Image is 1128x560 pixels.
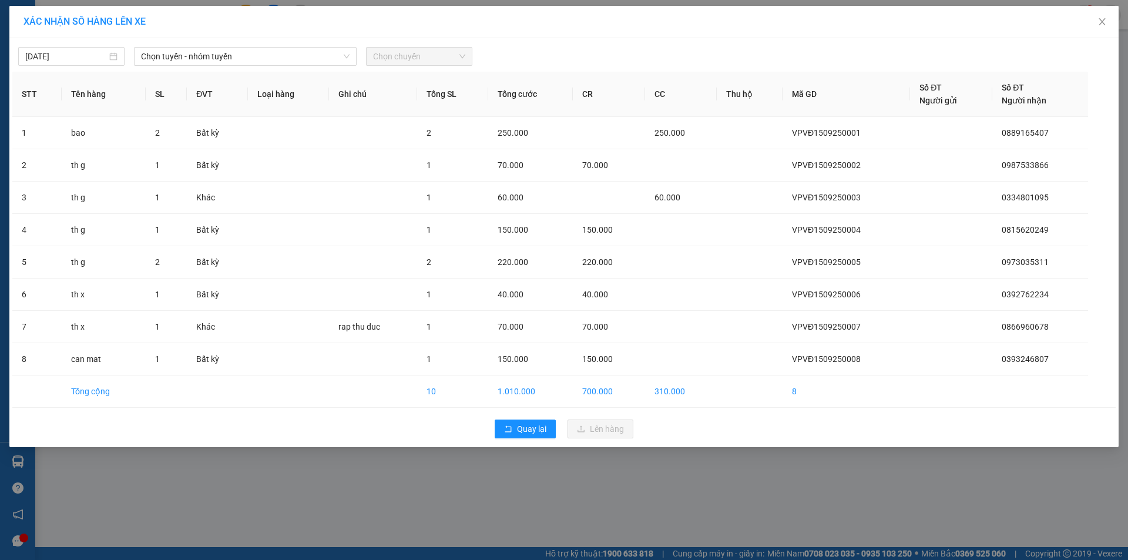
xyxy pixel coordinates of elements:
[645,375,717,408] td: 310.000
[792,128,861,138] span: VPVĐ1509250001
[792,225,861,234] span: VPVĐ1509250004
[582,257,613,267] span: 220.000
[582,225,613,234] span: 150.000
[582,160,608,170] span: 70.000
[1002,290,1049,299] span: 0392762234
[517,422,546,435] span: Quay lại
[498,160,523,170] span: 70.000
[155,193,160,202] span: 1
[62,72,146,117] th: Tên hàng
[498,128,528,138] span: 250.000
[427,128,431,138] span: 2
[498,225,528,234] span: 150.000
[12,246,62,279] td: 5
[12,117,62,149] td: 1
[1002,128,1049,138] span: 0889165407
[717,72,783,117] th: Thu hộ
[62,149,146,182] td: th g
[498,193,523,202] span: 60.000
[187,72,247,117] th: ĐVT
[498,290,523,299] span: 40.000
[495,420,556,438] button: rollbackQuay lại
[62,311,146,343] td: th x
[498,354,528,364] span: 150.000
[427,322,431,331] span: 1
[62,375,146,408] td: Tổng cộng
[654,193,680,202] span: 60.000
[155,290,160,299] span: 1
[187,311,247,343] td: Khác
[12,214,62,246] td: 4
[187,182,247,214] td: Khác
[62,246,146,279] td: th g
[792,290,861,299] span: VPVĐ1509250006
[248,72,329,117] th: Loại hàng
[23,16,146,27] span: XÁC NHẬN SỐ HÀNG LÊN XE
[792,193,861,202] span: VPVĐ1509250003
[783,72,910,117] th: Mã GD
[427,225,431,234] span: 1
[427,290,431,299] span: 1
[488,375,573,408] td: 1.010.000
[155,160,160,170] span: 1
[187,279,247,311] td: Bất kỳ
[427,354,431,364] span: 1
[919,96,957,105] span: Người gửi
[427,257,431,267] span: 2
[141,48,350,65] span: Chọn tuyến - nhóm tuyến
[504,425,512,434] span: rollback
[12,72,62,117] th: STT
[146,72,187,117] th: SL
[62,343,146,375] td: can mat
[582,354,613,364] span: 150.000
[1002,83,1024,92] span: Số ĐT
[329,72,417,117] th: Ghi chú
[187,246,247,279] td: Bất kỳ
[792,160,861,170] span: VPVĐ1509250002
[12,279,62,311] td: 6
[1002,322,1049,331] span: 0866960678
[582,322,608,331] span: 70.000
[12,182,62,214] td: 3
[155,225,160,234] span: 1
[187,343,247,375] td: Bất kỳ
[1002,193,1049,202] span: 0334801095
[783,375,910,408] td: 8
[62,117,146,149] td: bao
[338,322,380,331] span: rap thu duc
[573,72,644,117] th: CR
[1097,17,1107,26] span: close
[373,48,465,65] span: Chọn chuyến
[155,322,160,331] span: 1
[417,375,488,408] td: 10
[792,257,861,267] span: VPVĐ1509250005
[792,354,861,364] span: VPVĐ1509250008
[187,117,247,149] td: Bất kỳ
[25,50,107,63] input: 15/09/2025
[645,72,717,117] th: CC
[62,214,146,246] td: th g
[498,322,523,331] span: 70.000
[582,290,608,299] span: 40.000
[488,72,573,117] th: Tổng cước
[187,214,247,246] td: Bất kỳ
[417,72,488,117] th: Tổng SL
[12,149,62,182] td: 2
[62,182,146,214] td: th g
[427,160,431,170] span: 1
[654,128,685,138] span: 250.000
[427,193,431,202] span: 1
[1002,96,1046,105] span: Người nhận
[919,83,942,92] span: Số ĐT
[1086,6,1119,39] button: Close
[792,322,861,331] span: VPVĐ1509250007
[12,343,62,375] td: 8
[155,128,160,138] span: 2
[155,354,160,364] span: 1
[1002,225,1049,234] span: 0815620249
[12,311,62,343] td: 7
[1002,160,1049,170] span: 0987533866
[1002,257,1049,267] span: 0973035311
[62,279,146,311] td: th x
[1002,354,1049,364] span: 0393246807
